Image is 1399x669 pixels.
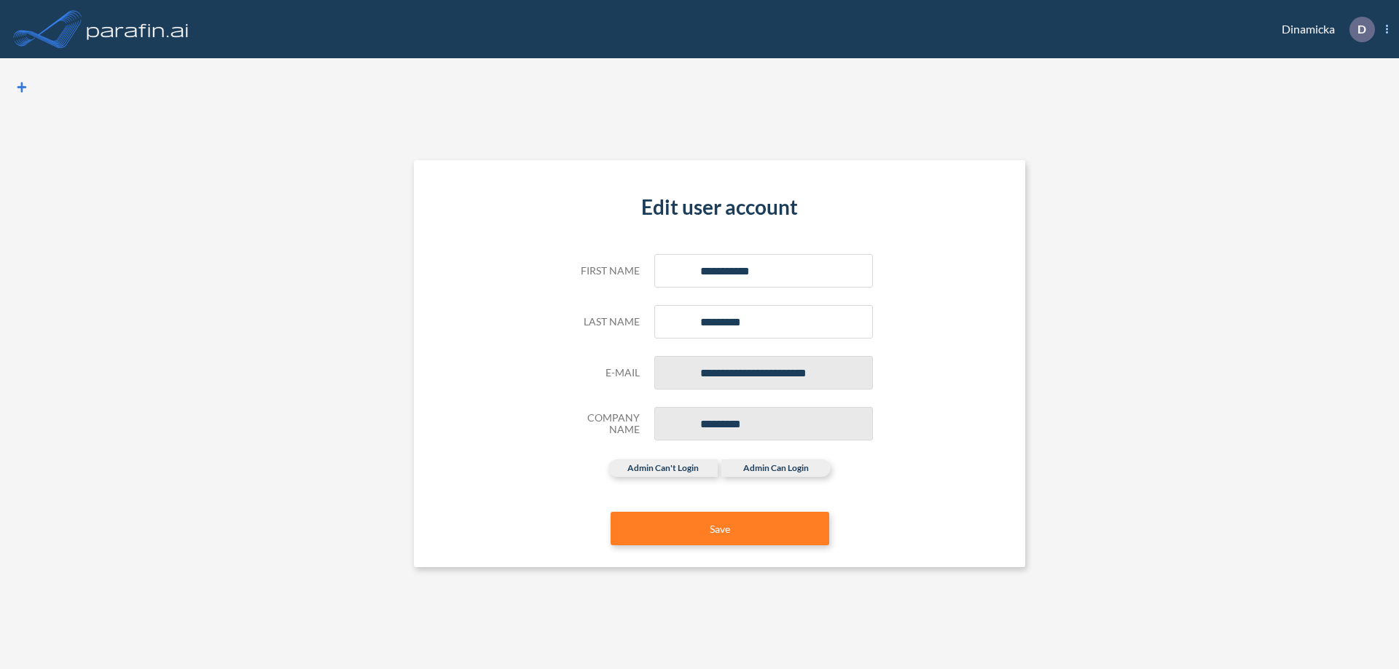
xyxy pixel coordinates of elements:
label: admin can't login [608,459,718,477]
h5: Last name [567,316,640,328]
label: admin can login [721,459,831,477]
h5: Company Name [567,412,640,437]
h4: Edit user account [567,195,873,220]
button: Save [611,512,829,545]
div: Dinamicka [1260,17,1388,42]
p: D [1357,23,1366,36]
h5: First name [567,265,640,277]
h5: E-mail [567,367,640,379]
img: logo [84,15,192,44]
